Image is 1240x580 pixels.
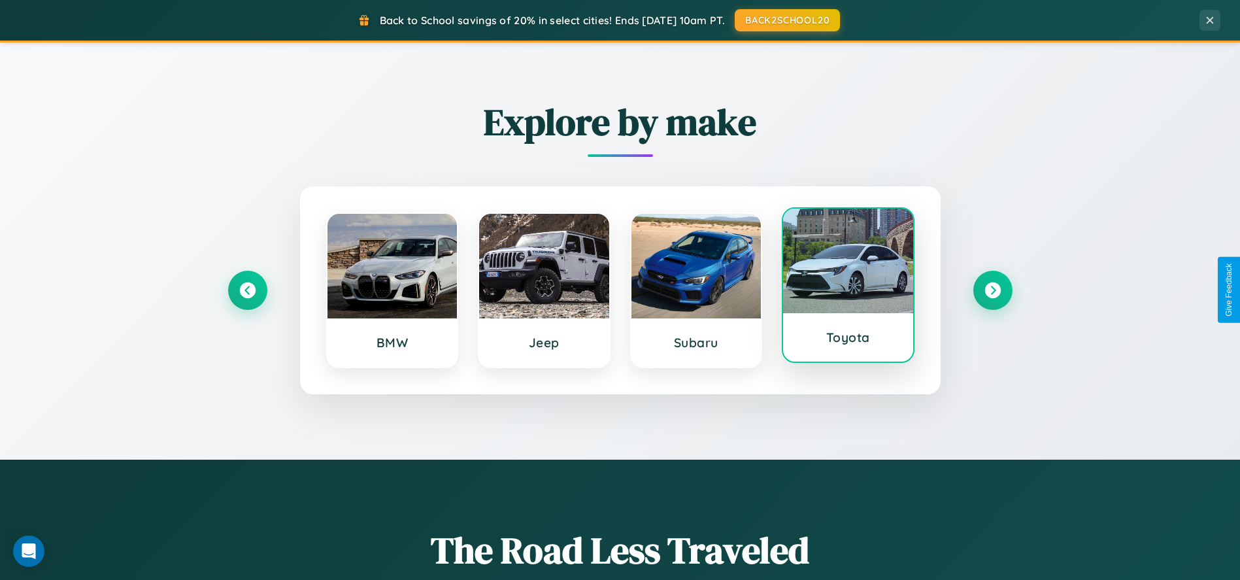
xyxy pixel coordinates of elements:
[380,14,725,27] span: Back to School savings of 20% in select cities! Ends [DATE] 10am PT.
[492,335,596,350] h3: Jeep
[1224,264,1233,316] div: Give Feedback
[796,330,900,345] h3: Toyota
[341,335,444,350] h3: BMW
[228,97,1013,147] h2: Explore by make
[645,335,748,350] h3: Subaru
[13,536,44,567] div: Open Intercom Messenger
[228,525,1013,575] h1: The Road Less Traveled
[735,9,840,31] button: BACK2SCHOOL20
